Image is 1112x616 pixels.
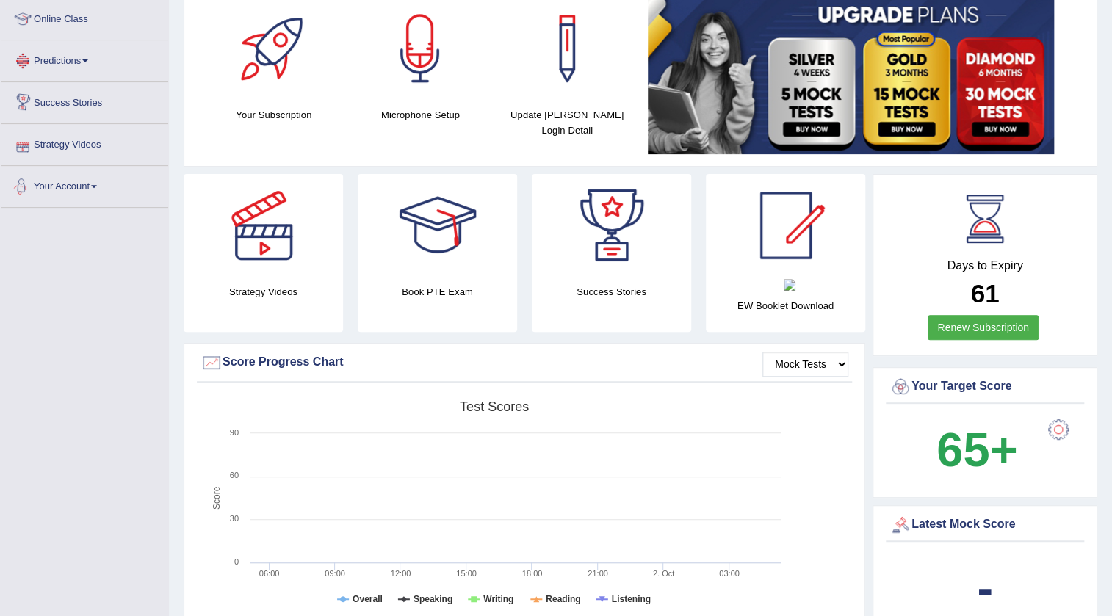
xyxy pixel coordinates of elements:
h4: Strategy Videos [184,284,343,300]
text: 15:00 [456,569,477,578]
text: 12:00 [391,569,411,578]
a: Success Stories [1,82,168,119]
tspan: Score [212,486,222,510]
h4: Your Subscription [208,107,340,123]
tspan: Listening [612,594,651,604]
img: icon-fill.png [784,279,795,291]
h4: Days to Expiry [889,259,1080,272]
tspan: Test scores [460,399,529,414]
h4: EW Booklet Download [706,298,865,314]
text: 06:00 [259,569,280,578]
div: Open with pdfFiller [775,277,804,291]
tspan: Speaking [414,594,452,604]
h4: Book PTE Exam [358,284,517,300]
a: Your Account [1,166,168,203]
b: - [977,561,993,615]
b: 61 [971,279,1000,308]
tspan: Overall [353,594,383,604]
div: Latest Mock Score [889,514,1080,536]
div: Score Progress Chart [201,352,848,374]
tspan: Reading [546,594,580,604]
b: 65+ [936,423,1017,477]
text: 21:00 [588,569,608,578]
tspan: Writing [483,594,513,604]
h4: Microphone Setup [355,107,487,123]
text: 0 [234,557,239,566]
a: Predictions [1,40,168,77]
div: Your Target Score [889,376,1080,398]
text: 30 [230,514,239,523]
tspan: 2. Oct [653,569,674,578]
a: Renew Subscription [928,315,1039,340]
text: 09:00 [325,569,345,578]
h4: Success Stories [532,284,691,300]
a: Strategy Videos [1,124,168,161]
text: 18:00 [522,569,543,578]
text: 03:00 [719,569,740,578]
text: 90 [230,428,239,437]
h4: Update [PERSON_NAME] Login Detail [501,107,633,138]
text: 60 [230,471,239,479]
